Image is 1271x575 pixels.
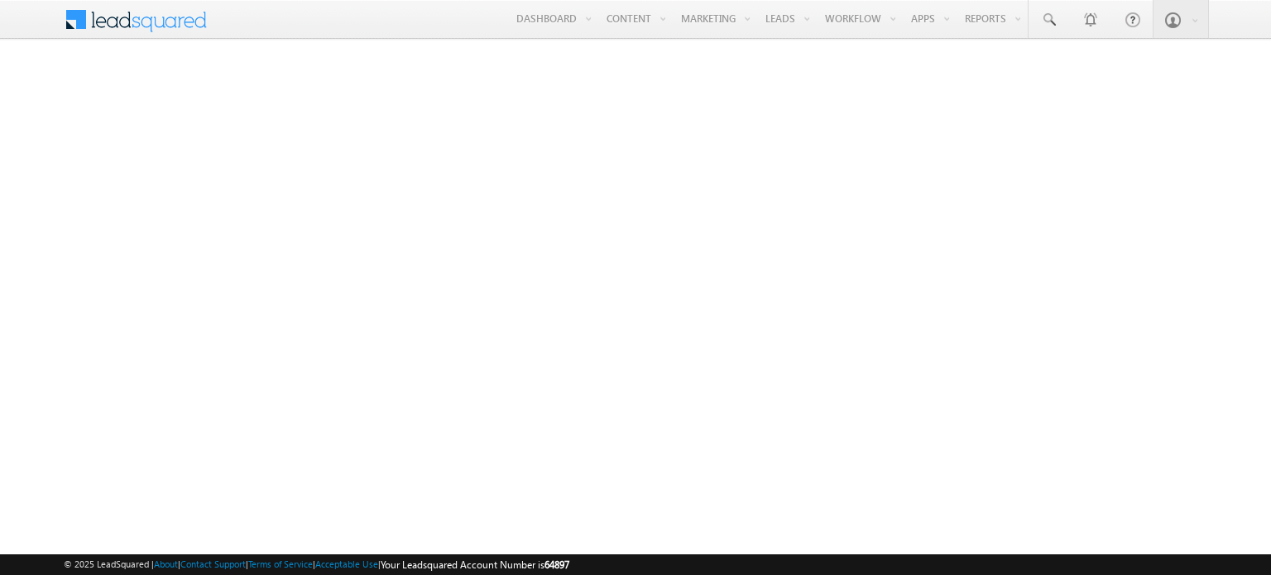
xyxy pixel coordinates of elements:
a: Terms of Service [248,558,313,569]
span: © 2025 LeadSquared | | | | | [64,557,569,573]
span: 64897 [544,558,569,571]
a: About [154,558,178,569]
a: Contact Support [180,558,246,569]
span: Your Leadsquared Account Number is [381,558,569,571]
a: Acceptable Use [315,558,378,569]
